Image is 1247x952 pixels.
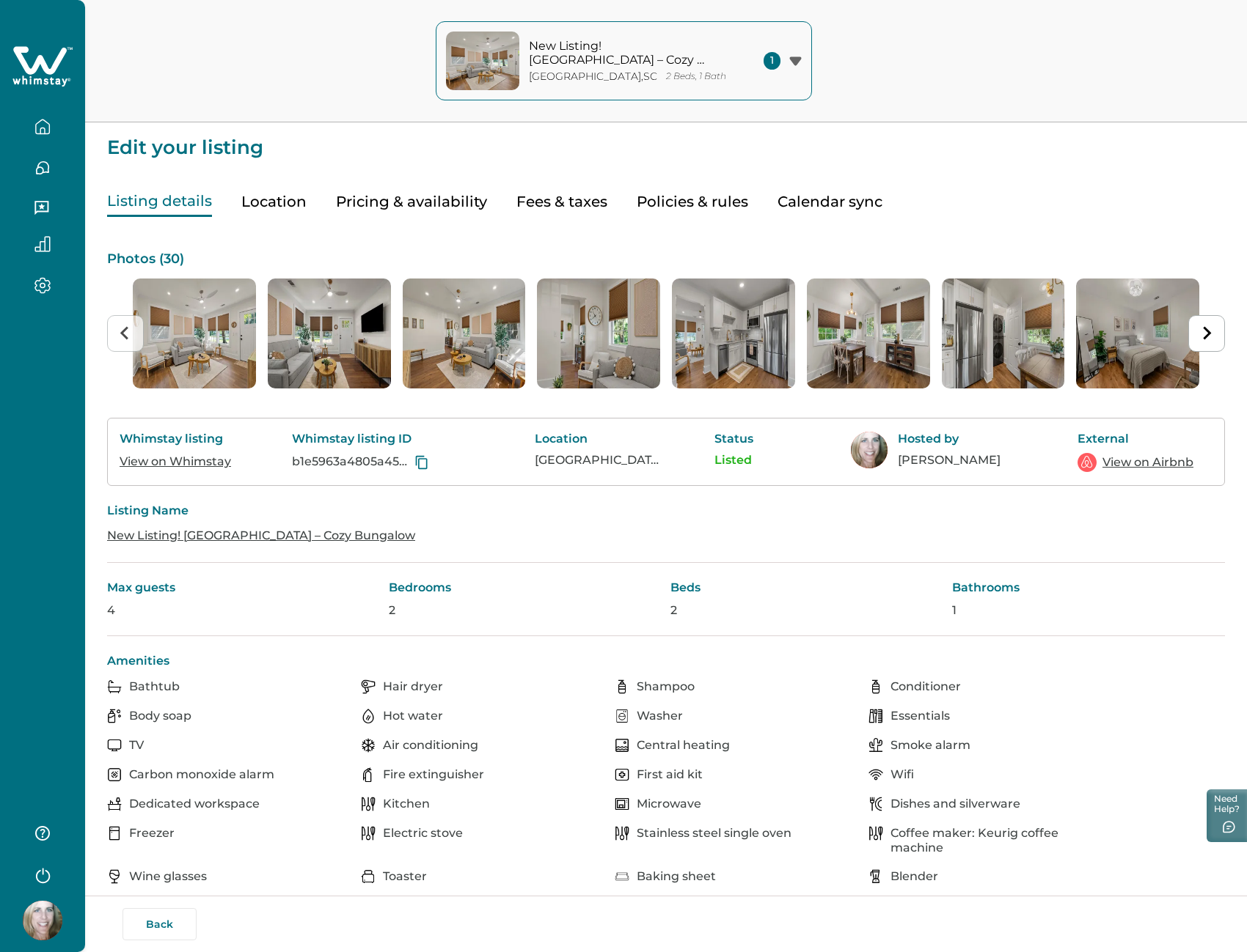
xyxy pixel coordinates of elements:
p: Conditioner [891,679,961,694]
img: list-photos [403,278,526,388]
p: 4 [107,603,380,618]
li: 8 of 30 [1076,278,1199,388]
p: Status [714,432,795,446]
p: Shampoo [637,679,695,694]
p: Air conditioning [383,738,478,753]
img: amenity-icon [107,679,122,694]
img: list-photos [672,278,795,388]
p: Amenities [107,654,1225,668]
p: Baking sheet [637,869,716,884]
p: Washer [637,709,683,723]
img: amenity-icon [107,869,122,884]
button: Location [241,187,307,217]
p: b1e5963a4805a45d7019db1912e5bddc [292,454,412,469]
p: Bathrooms [952,580,1225,595]
p: 2 Beds, 1 Bath [666,71,726,82]
p: Blender [891,869,938,884]
p: Whimstay listing [120,432,237,446]
p: Beds [670,580,943,595]
p: Toaster [383,869,427,884]
img: amenity-icon [361,738,376,753]
p: Coffee maker: Keurig coffee machine [891,826,1113,855]
p: Hosted by [898,432,1023,446]
img: amenity-icon [107,797,122,811]
img: amenity-icon [107,709,122,723]
img: amenity-icon [107,738,122,753]
button: Calendar sync [778,187,882,217]
p: Listing Name [107,503,1225,518]
img: amenity-icon [868,767,883,782]
img: amenity-icon [868,738,883,753]
p: Hair dryer [383,679,443,694]
li: 3 of 30 [403,278,526,388]
img: list-photos [268,278,391,388]
img: amenity-icon [615,709,629,723]
p: [GEOGRAPHIC_DATA], [GEOGRAPHIC_DATA], [GEOGRAPHIC_DATA] [535,453,659,468]
p: Wine glasses [129,869,207,884]
p: Edit your listing [107,122,1225,158]
p: Photos ( 30 ) [107,252,1225,267]
button: Policies & rules [637,187,748,217]
img: amenity-icon [615,826,629,841]
li: 5 of 30 [672,278,795,388]
p: Bedrooms [389,580,662,595]
a: View on Whimstay [120,454,231,468]
img: amenity-icon [361,797,376,811]
p: Max guests [107,580,380,595]
span: 1 [764,52,780,70]
img: amenity-icon [361,826,376,841]
img: amenity-icon [615,738,629,753]
a: New Listing! [GEOGRAPHIC_DATA] – Cozy Bungalow [107,528,415,542]
p: 1 [952,603,1225,618]
p: Freezer [129,826,175,841]
img: Whimstay Host [23,901,62,940]
p: Whimstay listing ID [292,432,479,446]
p: Stainless steel single oven [637,826,791,841]
img: amenity-icon [615,869,629,884]
p: 2 [670,603,943,618]
li: 1 of 30 [133,278,256,388]
a: View on Airbnb [1102,454,1193,471]
button: Next slide [1188,315,1225,352]
p: [GEOGRAPHIC_DATA] , SC [529,70,657,83]
button: Pricing & availability [336,187,487,217]
p: Dedicated workspace [129,797,260,811]
img: amenity-icon [615,767,629,782]
img: amenity-icon [361,709,376,723]
li: 6 of 30 [807,278,930,388]
p: Fire extinguisher [383,767,484,782]
img: amenity-icon [868,679,883,694]
img: amenity-icon [868,797,883,811]
p: Electric stove [383,826,463,841]
img: amenity-icon [361,679,376,694]
img: list-photos [133,278,256,388]
img: amenity-icon [361,869,376,884]
p: External [1078,432,1195,446]
img: list-photos [942,278,1065,388]
button: Fees & taxes [516,187,607,217]
p: Essentials [891,709,950,723]
img: amenity-icon [615,797,629,811]
img: amenity-icon [107,767,122,782]
p: Kitchen [383,797,430,811]
button: property-coverNew Listing! [GEOGRAPHIC_DATA] – Cozy Bungalow[GEOGRAPHIC_DATA],SC2 Beds, 1 Bath1 [436,21,812,100]
img: amenity-icon [868,869,883,884]
p: Bathtub [129,679,180,694]
li: 2 of 30 [268,278,391,388]
p: Wifi [891,767,914,782]
img: list-photos [1076,278,1199,388]
li: 4 of 30 [537,278,660,388]
button: Back [122,908,197,940]
button: Listing details [107,187,212,217]
p: Smoke alarm [891,738,970,753]
p: [PERSON_NAME] [898,453,1023,468]
img: amenity-icon [361,767,376,782]
p: Microwave [637,797,701,811]
img: amenity-icon [868,709,883,723]
img: list-photos [537,278,660,388]
p: Listed [714,453,795,468]
img: amenity-icon [615,679,629,694]
p: First aid kit [637,767,703,782]
p: TV [129,738,144,753]
img: property-cover [446,32,519,90]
